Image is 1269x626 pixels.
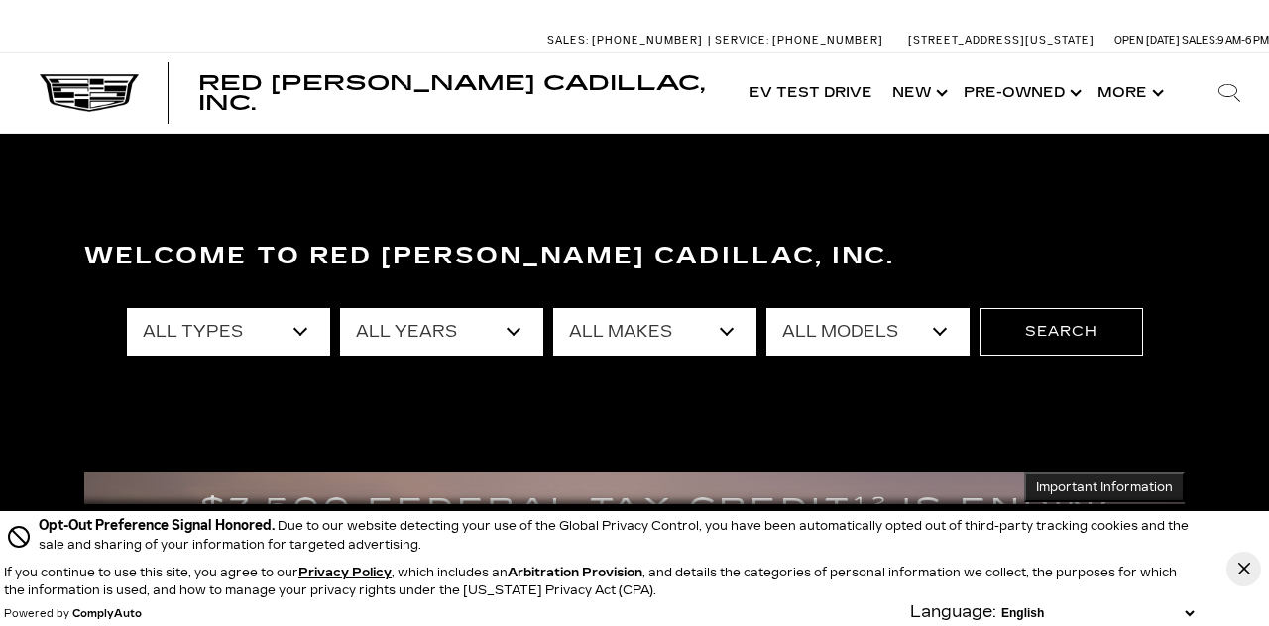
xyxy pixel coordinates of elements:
button: Important Information [1024,472,1185,502]
a: [STREET_ADDRESS][US_STATE] [908,34,1095,47]
div: Due to our website detecting your use of the Global Privacy Control, you have been automatically ... [39,515,1199,554]
span: Open [DATE] [1114,34,1180,47]
select: Filter by year [340,308,543,356]
a: EV Test Drive [740,53,882,133]
span: [PHONE_NUMBER] [592,34,703,47]
a: ComplyAuto [72,608,142,620]
strong: Arbitration Provision [508,566,642,579]
a: Privacy Policy [298,566,392,579]
span: Service: [715,34,769,47]
span: Important Information [1036,479,1173,495]
select: Language Select [996,604,1199,622]
span: Red [PERSON_NAME] Cadillac, Inc. [198,71,705,115]
button: More [1088,53,1170,133]
button: Search [980,308,1143,356]
div: Language: [910,604,996,620]
p: If you continue to use this site, you agree to our , which includes an , and details the categori... [4,566,1177,597]
select: Filter by model [766,308,970,356]
a: Red [PERSON_NAME] Cadillac, Inc. [198,73,720,113]
span: 9 AM-6 PM [1217,34,1269,47]
button: Close Button [1226,552,1261,586]
a: Sales: [PHONE_NUMBER] [547,35,708,46]
select: Filter by type [127,308,330,356]
img: Cadillac Dark Logo with Cadillac White Text [40,74,139,112]
a: New [882,53,954,133]
span: Sales: [547,34,589,47]
h3: Welcome to Red [PERSON_NAME] Cadillac, Inc. [84,237,1185,276]
a: Pre-Owned [954,53,1088,133]
span: [PHONE_NUMBER] [772,34,883,47]
a: Service: [PHONE_NUMBER] [708,35,888,46]
div: Powered by [4,608,142,620]
span: Opt-Out Preference Signal Honored . [39,517,278,534]
select: Filter by make [553,308,756,356]
span: Sales: [1182,34,1217,47]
